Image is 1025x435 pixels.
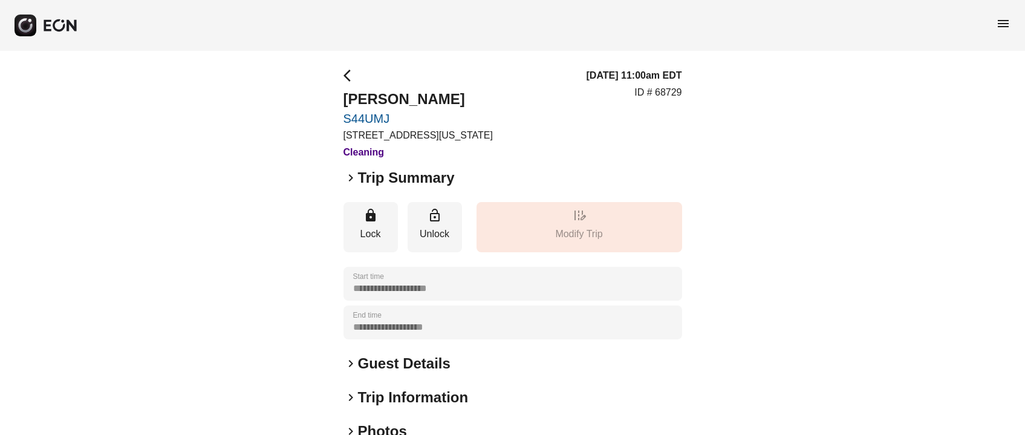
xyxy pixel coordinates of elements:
p: ID # 68729 [634,85,682,100]
h3: [DATE] 11:00am EDT [587,68,682,83]
h2: Trip Information [358,388,469,407]
p: Lock [350,227,392,241]
span: arrow_back_ios [343,68,358,83]
a: S44UMJ [343,111,493,126]
span: keyboard_arrow_right [343,390,358,405]
p: [STREET_ADDRESS][US_STATE] [343,128,493,143]
span: keyboard_arrow_right [343,171,358,185]
h2: Trip Summary [358,168,455,188]
h2: Guest Details [358,354,451,373]
button: Unlock [408,202,462,252]
h2: [PERSON_NAME] [343,90,493,109]
span: lock_open [428,208,442,223]
p: Unlock [414,227,456,241]
h3: Cleaning [343,145,493,160]
span: keyboard_arrow_right [343,356,358,371]
span: menu [996,16,1010,31]
span: lock [363,208,378,223]
button: Lock [343,202,398,252]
